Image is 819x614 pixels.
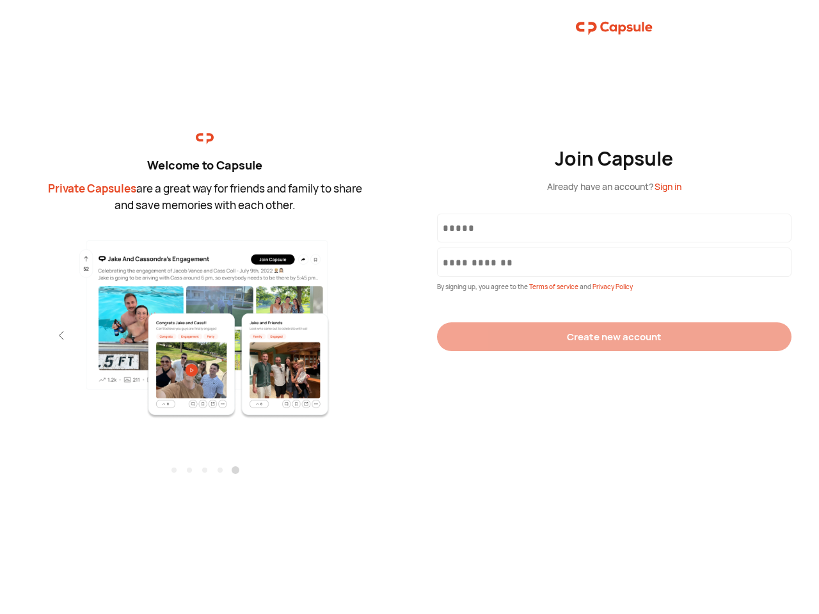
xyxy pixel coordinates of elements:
img: fifth.png [65,239,345,419]
img: logo [196,130,214,148]
div: By signing up, you agree to the and [437,282,791,292]
button: Create new account [437,322,791,351]
div: Join Capsule [555,147,674,170]
div: Welcome to Capsule [45,157,365,174]
span: Terms of service [529,282,580,291]
img: logo [576,15,653,41]
div: are a great way for friends and family to share and save memories with each other. [45,180,365,213]
div: Already have an account? [547,180,681,193]
div: Create new account [567,330,662,343]
span: Private Capsules [48,181,136,196]
span: Sign in [655,180,681,193]
span: Privacy Policy [592,282,633,291]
